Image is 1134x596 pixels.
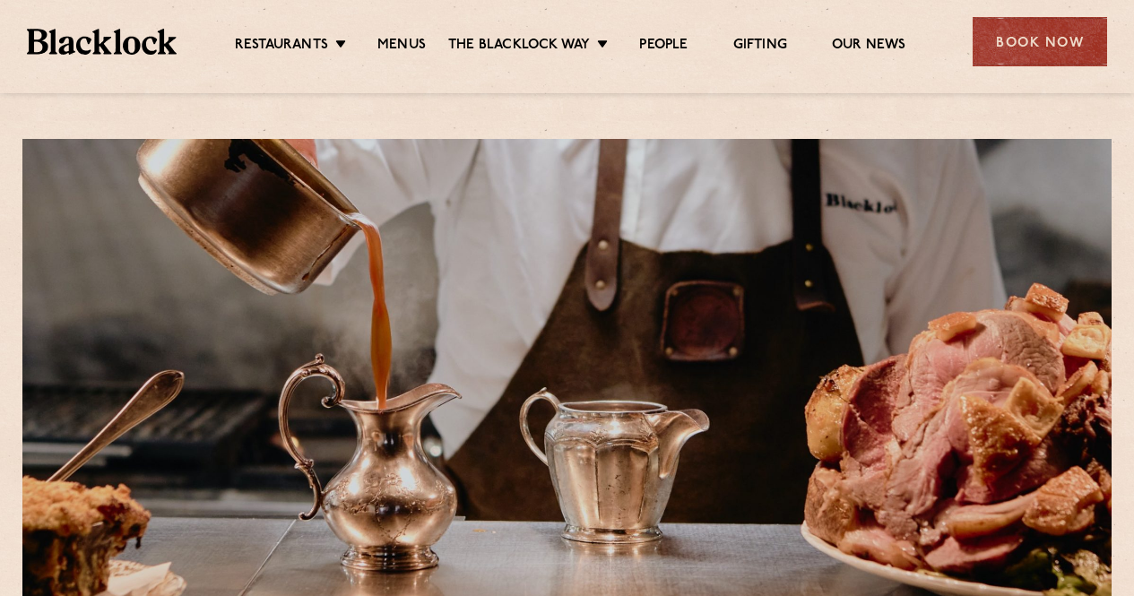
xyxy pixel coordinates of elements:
a: Restaurants [235,37,328,56]
a: Menus [377,37,426,56]
div: Book Now [973,17,1107,66]
a: Gifting [733,37,787,56]
a: The Blacklock Way [448,37,590,56]
img: BL_Textured_Logo-footer-cropped.svg [27,29,177,54]
a: Our News [832,37,906,56]
a: People [639,37,688,56]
